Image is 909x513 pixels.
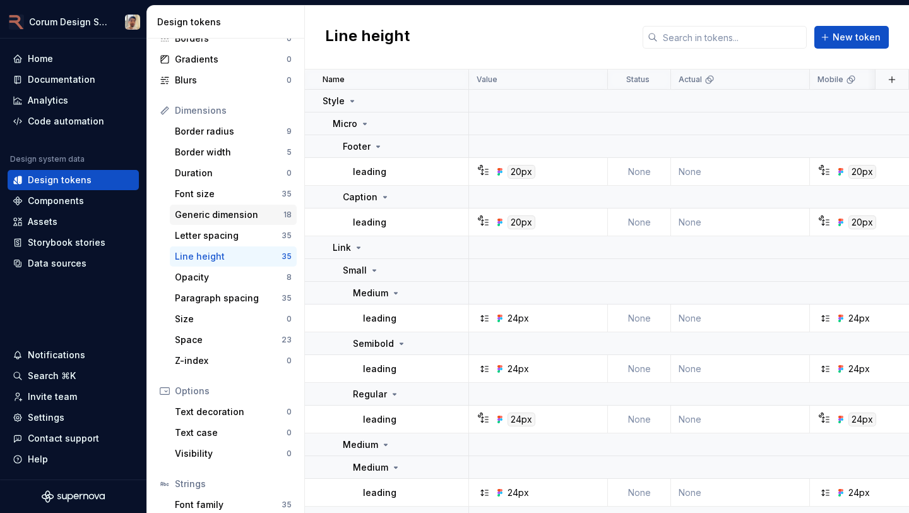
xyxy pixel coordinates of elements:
[282,293,292,303] div: 35
[8,111,139,131] a: Code automation
[287,356,292,366] div: 0
[287,54,292,64] div: 0
[608,479,671,507] td: None
[8,345,139,365] button: Notifications
[170,163,297,183] a: Duration0
[28,257,86,270] div: Data sources
[363,363,396,375] p: leading
[8,449,139,469] button: Help
[175,74,287,87] div: Blurs
[287,75,292,85] div: 0
[28,94,68,107] div: Analytics
[508,165,535,179] div: 20px
[8,170,139,190] a: Design tokens
[282,335,292,345] div: 23
[28,236,105,249] div: Storybook stories
[287,407,292,417] div: 0
[8,232,139,253] a: Storybook stories
[353,388,387,401] p: Regular
[175,250,282,263] div: Line height
[175,188,282,200] div: Font size
[28,390,77,403] div: Invite team
[608,355,671,383] td: None
[170,444,297,464] a: Visibility0
[3,8,144,35] button: Corum Design SystemJulian Moss
[175,478,292,490] div: Strings
[175,334,282,346] div: Space
[28,174,92,186] div: Design tokens
[608,158,671,186] td: None
[175,271,287,284] div: Opacity
[170,226,297,246] a: Letter spacing35
[848,215,876,229] div: 20px
[170,205,297,225] a: Generic dimension18
[8,69,139,90] a: Documentation
[508,363,529,375] div: 24px
[287,126,292,136] div: 9
[287,314,292,324] div: 0
[28,370,76,382] div: Search ⌘K
[848,413,876,426] div: 24px
[508,312,529,325] div: 24px
[363,312,396,325] p: leading
[28,432,99,445] div: Contact support
[679,75,702,85] p: Actual
[353,166,386,178] p: leading
[343,264,367,277] p: Small
[325,26,410,49] h2: Line height
[175,406,287,418] div: Text decoration
[170,309,297,329] a: Size0
[671,406,810,433] td: None
[323,75,345,85] p: Name
[287,449,292,459] div: 0
[170,330,297,350] a: Space23
[8,428,139,449] button: Contact support
[28,115,104,128] div: Code automation
[175,167,287,179] div: Duration
[323,95,345,107] p: Style
[155,49,297,69] a: Gradients0
[508,215,535,229] div: 20px
[282,500,292,510] div: 35
[814,26,889,49] button: New token
[175,229,282,242] div: Letter spacing
[170,288,297,308] a: Paragraph spacing35
[170,402,297,422] a: Text decoration0
[343,191,377,203] p: Caption
[287,168,292,178] div: 0
[125,15,140,30] img: Julian Moss
[508,486,529,499] div: 24px
[8,253,139,274] a: Data sources
[282,251,292,262] div: 35
[353,216,386,229] p: leading
[671,208,810,236] td: None
[9,15,24,30] img: 0b9e674d-52c3-42c0-a907-e3eb623f920d.png
[477,75,497,85] p: Value
[283,210,292,220] div: 18
[157,16,299,28] div: Design tokens
[175,146,287,159] div: Border width
[28,215,57,228] div: Assets
[343,438,378,451] p: Medium
[608,208,671,236] td: None
[42,490,105,503] svg: Supernova Logo
[608,305,671,332] td: None
[343,140,371,153] p: Footer
[671,158,810,186] td: None
[155,28,297,49] a: Borders0
[8,387,139,407] a: Invite team
[175,313,287,325] div: Size
[287,33,292,44] div: 0
[170,423,297,443] a: Text case0
[363,486,396,499] p: leading
[333,241,351,254] p: Link
[28,411,64,424] div: Settings
[333,118,357,130] p: Micro
[353,337,394,350] p: Semibold
[848,486,870,499] div: 24px
[29,16,110,28] div: Corum Design System
[170,184,297,204] a: Font size35
[170,246,297,267] a: Line height35
[282,231,292,241] div: 35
